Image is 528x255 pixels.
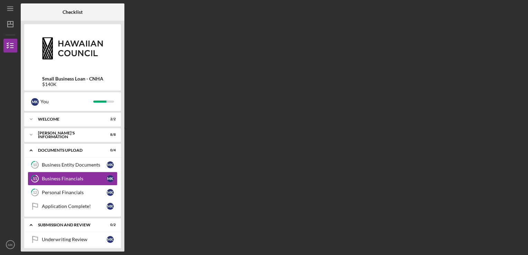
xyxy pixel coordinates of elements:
button: MK [3,238,17,252]
tspan: 10 [33,163,37,167]
div: $140K [42,82,103,87]
a: Underwriting ReviewMK [28,233,117,246]
div: Business Financials [42,176,107,181]
a: 11Business FinancialsMK [28,172,117,186]
a: 12Personal FinancialsMK [28,186,117,199]
div: M K [107,203,114,210]
img: Product logo [24,28,121,69]
b: Checklist [63,9,83,15]
div: M K [31,98,39,106]
div: Personal Financials [42,190,107,195]
div: DOCUMENTS UPLOAD [38,148,98,152]
a: Application Complete!MK [28,199,117,213]
div: Application Complete! [42,204,107,209]
div: SUBMISSION AND REVIEW [38,223,98,227]
div: M K [107,189,114,196]
tspan: 11 [33,177,37,181]
div: Underwriting Review [42,237,107,242]
b: Small Business Loan - CNHA [42,76,103,82]
div: You [40,96,93,107]
div: M K [107,161,114,168]
div: 0 / 2 [103,223,116,227]
div: 8 / 8 [103,133,116,137]
div: 2 / 2 [103,117,116,121]
div: 0 / 4 [103,148,116,152]
div: Business Entity Documents [42,162,107,168]
text: MK [8,243,13,247]
div: M K [107,236,114,243]
div: WELCOME [38,117,98,121]
div: [PERSON_NAME]'S INFORMATION [38,131,98,139]
tspan: 12 [33,190,37,195]
div: M K [107,175,114,182]
a: 10Business Entity DocumentsMK [28,158,117,172]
